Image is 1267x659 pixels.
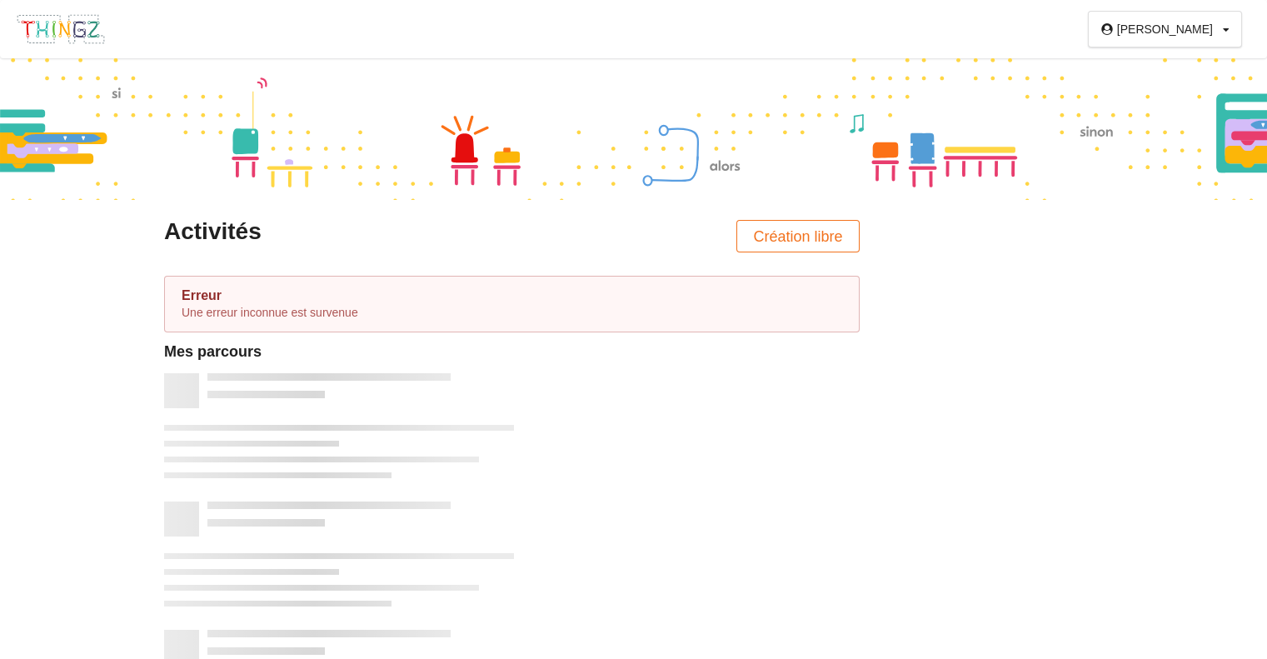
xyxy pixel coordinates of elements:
img: thingz_logo.png [16,13,106,45]
div: [PERSON_NAME] [1117,23,1213,35]
button: Création libre [736,220,860,252]
div: Erreur [182,287,842,304]
p: Une erreur inconnue est survenue [182,304,842,321]
div: Activités [164,217,500,247]
div: Mes parcours [164,342,860,362]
